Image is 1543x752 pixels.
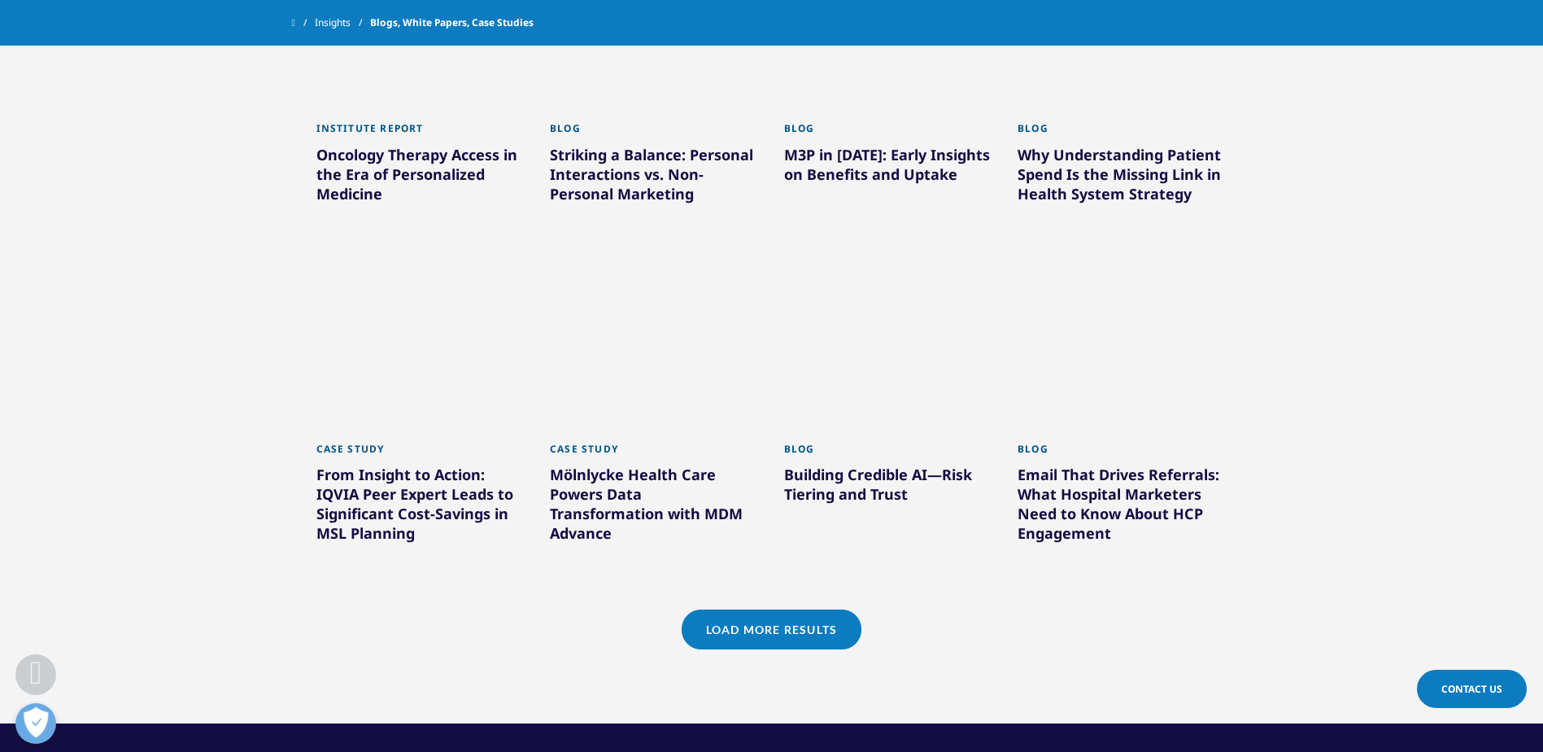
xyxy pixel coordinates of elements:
[315,8,370,37] a: Insights
[1018,145,1227,210] div: Why Understanding Patient Spend Is the Missing Link in Health System Strategy
[316,145,526,210] div: Oncology Therapy Access in the Era of Personalized Medicine
[15,703,56,744] button: Open Preferences
[784,465,994,510] div: Building Credible AI—Risk Tiering and Trust
[784,112,994,225] a: Blog M3P in [DATE]: Early Insights on Benefits and Uptake
[784,443,994,465] div: Blog
[550,145,760,210] div: Striking a Balance: Personal Interactions vs. Non-Personal Marketing
[1417,670,1527,708] a: Contact Us
[550,433,760,585] a: Case Study Mölnlycke Health Care Powers Data Transformation with MDM Advance
[316,122,526,144] div: Institute Report
[316,465,526,549] div: From Insight to Action: IQVIA Peer Expert Leads to Significant Cost-Savings in MSL Planning
[1441,682,1502,696] span: Contact Us
[1018,112,1227,245] a: Blog Why Understanding Patient Spend Is the Missing Link in Health System Strategy
[784,145,994,190] div: M3P in [DATE]: Early Insights on Benefits and Uptake
[1018,443,1227,465] div: Blog
[784,122,994,144] div: Blog
[370,8,534,37] span: Blogs, White Papers, Case Studies
[682,610,861,649] a: Load More Results
[550,465,760,549] div: Mölnlycke Health Care Powers Data Transformation with MDM Advance
[550,112,760,245] a: Blog Striking a Balance: Personal Interactions vs. Non-Personal Marketing
[550,443,760,465] div: Case Study
[1018,433,1227,585] a: Blog Email That Drives Referrals: What Hospital Marketers Need to Know About HCP Engagement
[316,443,526,465] div: Case Study
[550,122,760,144] div: Blog
[1018,465,1227,549] div: Email That Drives Referrals: What Hospital Marketers Need to Know About HCP Engagement
[316,112,526,245] a: Institute Report Oncology Therapy Access in the Era of Personalized Medicine
[316,433,526,585] a: Case Study From Insight to Action: IQVIA Peer Expert Leads to Significant Cost-Savings in MSL Pla...
[1018,122,1227,144] div: Blog
[784,433,994,546] a: Blog Building Credible AI—Risk Tiering and Trust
